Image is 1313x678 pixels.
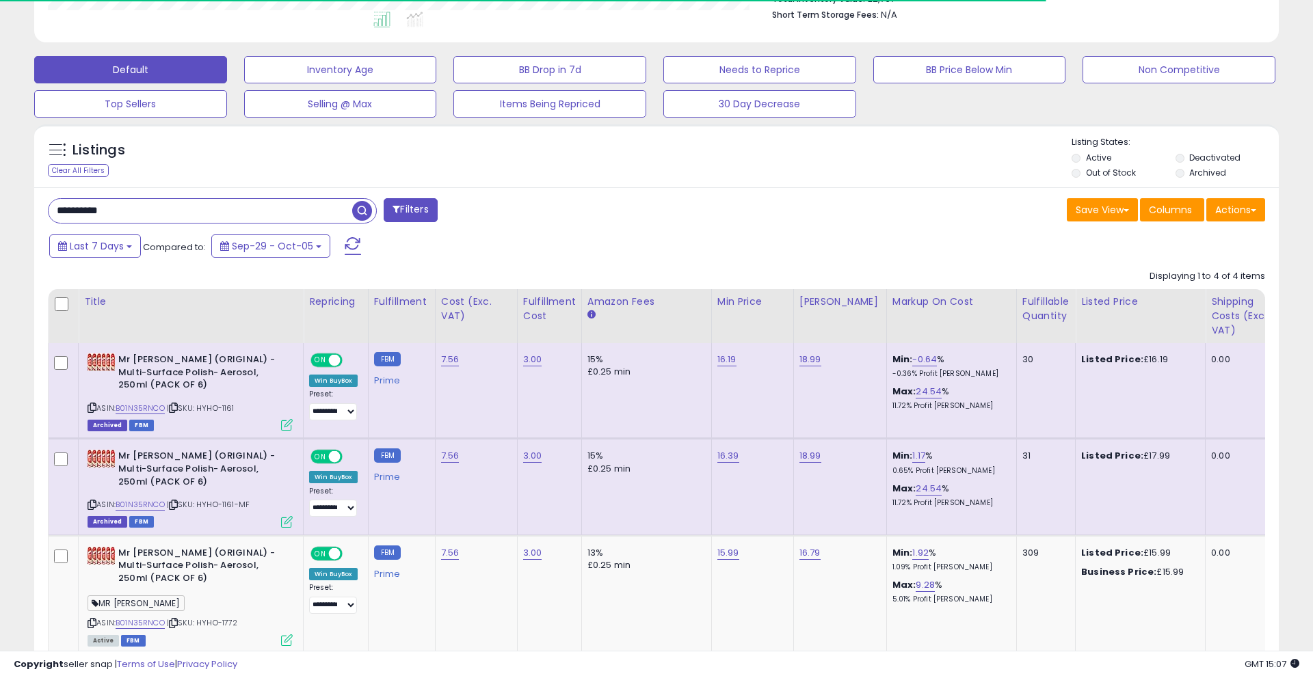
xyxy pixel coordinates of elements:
label: Deactivated [1189,152,1241,163]
a: 9.28 [916,578,935,592]
p: 1.09% Profit [PERSON_NAME] [892,562,1006,572]
b: Mr [PERSON_NAME] (ORIGINAL) -Multi-Surface Polish- Aerosol, 250ml (PACK OF 6) [118,450,284,491]
small: FBM [374,545,401,560]
div: % [892,385,1006,411]
b: Max: [892,482,916,495]
div: 15% [587,450,701,462]
div: Shipping Costs (Exc. VAT) [1211,295,1282,338]
a: 7.56 [441,353,460,366]
div: [PERSON_NAME] [799,295,881,309]
p: -0.36% Profit [PERSON_NAME] [892,369,1006,379]
b: Short Term Storage Fees: [772,9,879,21]
small: FBM [374,448,401,463]
button: Selling @ Max [244,90,437,118]
span: ON [312,547,329,559]
div: Win BuyBox [309,568,358,580]
div: £15.99 [1081,566,1195,578]
span: Listings that have been deleted from Seller Central [88,420,127,431]
b: Mr [PERSON_NAME] (ORIGINAL) -Multi-Surface Polish- Aerosol, 250ml (PACK OF 6) [118,547,284,588]
a: -0.64 [912,353,937,366]
div: Fulfillment [374,295,429,309]
button: Save View [1067,198,1138,221]
div: 309 [1022,547,1065,559]
button: BB Drop in 7d [453,56,646,83]
button: Filters [384,198,437,222]
a: 16.19 [717,353,737,366]
a: 7.56 [441,449,460,463]
b: Min: [892,449,913,462]
div: % [892,353,1006,379]
a: Terms of Use [117,657,175,670]
div: Win BuyBox [309,375,358,387]
span: | SKU: HYHO-1161 [167,403,235,413]
span: MR [PERSON_NAME] [88,595,185,611]
strong: Copyright [14,657,64,670]
button: Sep-29 - Oct-05 [211,234,330,258]
div: Prime [374,466,425,483]
p: 11.72% Profit [PERSON_NAME] [892,401,1006,411]
label: Archived [1189,167,1226,178]
div: 15% [587,353,701,366]
a: 1.17 [912,449,925,463]
small: FBM [374,352,401,366]
button: 30 Day Decrease [663,90,856,118]
a: 18.99 [799,353,821,366]
div: 13% [587,547,701,559]
a: B01N35RNCO [116,499,165,511]
span: FBM [129,420,154,431]
div: £16.19 [1081,353,1195,366]
div: % [892,450,1006,475]
div: £0.25 min [587,366,701,378]
span: FBM [129,516,154,528]
h5: Listings [72,141,125,160]
div: ASIN: [88,353,293,429]
img: 51-dLPUawiL._SL40_.jpg [88,547,115,565]
span: Sep-29 - Oct-05 [232,239,313,253]
button: Items Being Repriced [453,90,646,118]
span: Compared to: [143,241,206,254]
span: Listings that have been deleted from Seller Central [88,516,127,528]
p: 5.01% Profit [PERSON_NAME] [892,595,1006,604]
div: Prime [374,563,425,580]
p: 11.72% Profit [PERSON_NAME] [892,498,1006,508]
span: 2025-10-14 15:07 GMT [1245,657,1299,670]
b: Mr [PERSON_NAME] (ORIGINAL) -Multi-Surface Polish- Aerosol, 250ml (PACK OF 6) [118,353,284,395]
span: All listings currently available for purchase on Amazon [88,635,119,647]
div: Repricing [309,295,362,309]
b: Business Price: [1081,565,1156,578]
div: Preset: [309,390,358,420]
div: Listed Price [1081,295,1199,309]
button: Last 7 Days [49,234,141,258]
span: ON [312,355,329,366]
div: Prime [374,370,425,386]
span: OFF [341,547,362,559]
div: Preset: [309,583,358,614]
label: Out of Stock [1086,167,1136,178]
div: Displaying 1 to 4 of 4 items [1150,270,1265,283]
button: Needs to Reprice [663,56,856,83]
div: ASIN: [88,547,293,645]
span: OFF [341,451,362,463]
span: Last 7 Days [70,239,124,253]
span: | SKU: HYHO-1772 [167,617,238,628]
div: Markup on Cost [892,295,1011,309]
button: Top Sellers [34,90,227,118]
b: Min: [892,353,913,366]
div: Amazon Fees [587,295,706,309]
b: Listed Price: [1081,353,1143,366]
button: Default [34,56,227,83]
span: OFF [341,355,362,366]
span: ON [312,451,329,463]
div: % [892,579,1006,604]
a: 7.56 [441,546,460,560]
a: 3.00 [523,546,542,560]
div: Title [84,295,297,309]
a: 3.00 [523,353,542,366]
p: 0.65% Profit [PERSON_NAME] [892,466,1006,476]
a: B01N35RNCO [116,403,165,414]
img: 51-dLPUawiL._SL40_.jpg [88,353,115,371]
a: 16.39 [717,449,739,463]
a: Privacy Policy [177,657,237,670]
div: £0.25 min [587,463,701,475]
span: N/A [881,8,897,21]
